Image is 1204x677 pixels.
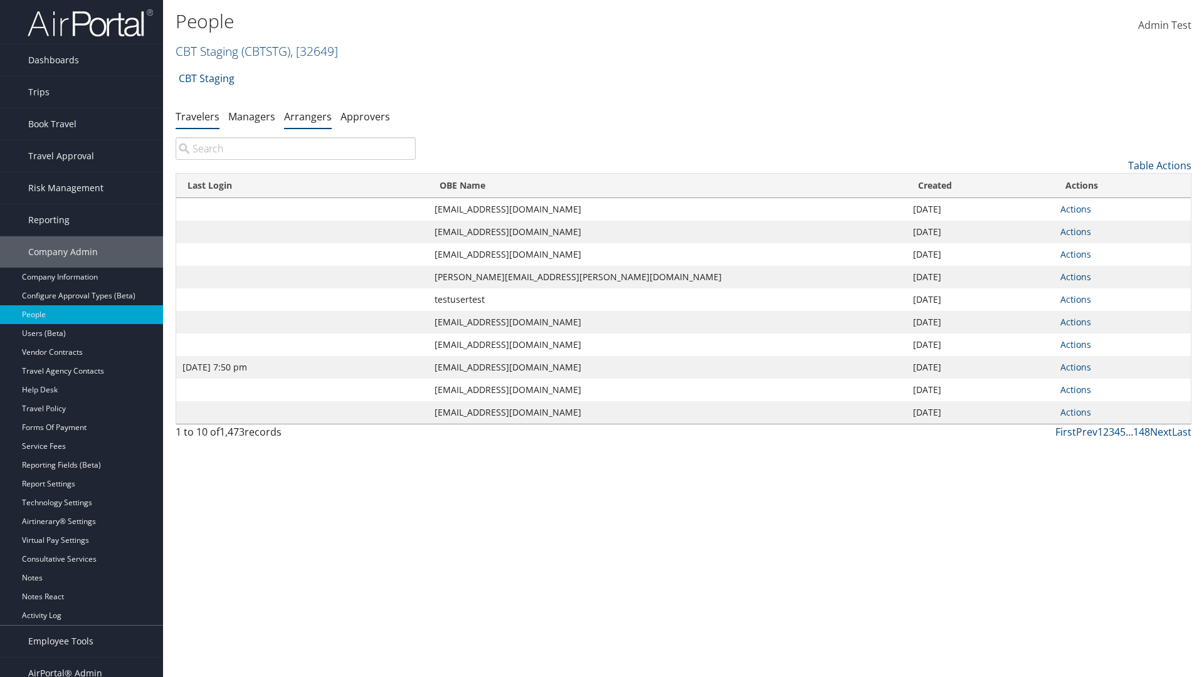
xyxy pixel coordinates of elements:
a: Managers [228,110,275,123]
span: Employee Tools [28,626,93,657]
td: [DATE] [907,221,1054,243]
td: [EMAIL_ADDRESS][DOMAIN_NAME] [428,198,907,221]
span: Company Admin [28,236,98,268]
td: [DATE] [907,243,1054,266]
a: Actions [1060,406,1091,418]
a: Actions [1060,384,1091,396]
div: 1 to 10 of records [176,424,416,446]
a: 148 [1133,425,1150,439]
a: 1 [1097,425,1103,439]
span: Admin Test [1138,18,1191,32]
td: [DATE] [907,401,1054,424]
a: Actions [1060,361,1091,373]
a: Actions [1060,203,1091,215]
td: testusertest [428,288,907,311]
a: Prev [1076,425,1097,439]
td: [EMAIL_ADDRESS][DOMAIN_NAME] [428,243,907,266]
td: [EMAIL_ADDRESS][DOMAIN_NAME] [428,401,907,424]
h1: People [176,8,853,34]
a: Actions [1060,338,1091,350]
td: [EMAIL_ADDRESS][DOMAIN_NAME] [428,356,907,379]
img: airportal-logo.png [28,8,153,38]
a: Arrangers [284,110,332,123]
span: Travel Approval [28,140,94,172]
td: [DATE] 7:50 pm [176,356,428,379]
th: Last Login: activate to sort column ascending [176,174,428,198]
td: [EMAIL_ADDRESS][DOMAIN_NAME] [428,379,907,401]
td: [EMAIL_ADDRESS][DOMAIN_NAME] [428,333,907,356]
td: [DATE] [907,288,1054,311]
td: [DATE] [907,198,1054,221]
a: Actions [1060,316,1091,328]
a: 2 [1103,425,1109,439]
td: [DATE] [907,266,1054,288]
td: [DATE] [907,379,1054,401]
a: Table Actions [1128,159,1191,172]
td: [DATE] [907,356,1054,379]
a: 5 [1120,425,1126,439]
a: Actions [1060,248,1091,260]
a: Actions [1060,271,1091,283]
span: Trips [28,76,50,108]
a: Next [1150,425,1172,439]
span: 1,473 [219,425,245,439]
input: Search [176,137,416,160]
a: 3 [1109,425,1114,439]
span: Risk Management [28,172,103,204]
a: Admin Test [1138,6,1191,45]
span: ( CBTSTG ) [241,43,290,60]
span: Book Travel [28,108,77,140]
th: Created: activate to sort column ascending [907,174,1054,198]
span: Reporting [28,204,70,236]
td: [EMAIL_ADDRESS][DOMAIN_NAME] [428,311,907,333]
a: Last [1172,425,1191,439]
span: … [1126,425,1133,439]
td: [EMAIL_ADDRESS][DOMAIN_NAME] [428,221,907,243]
a: Travelers [176,110,219,123]
a: 4 [1114,425,1120,439]
th: OBE Name: activate to sort column ascending [428,174,907,198]
span: Dashboards [28,45,79,76]
td: [DATE] [907,311,1054,333]
a: CBT Staging [179,66,235,91]
td: [DATE] [907,333,1054,356]
a: Actions [1060,226,1091,238]
a: Actions [1060,293,1091,305]
a: CBT Staging [176,43,338,60]
a: First [1055,425,1076,439]
td: [PERSON_NAME][EMAIL_ADDRESS][PERSON_NAME][DOMAIN_NAME] [428,266,907,288]
th: Actions [1054,174,1191,198]
span: , [ 32649 ] [290,43,338,60]
a: Approvers [341,110,390,123]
